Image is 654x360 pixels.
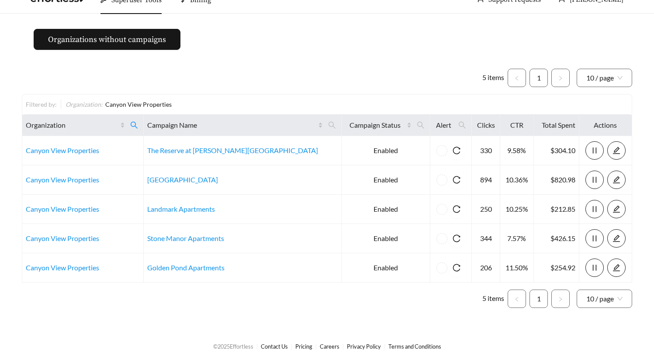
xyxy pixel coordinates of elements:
[514,297,519,302] span: left
[26,100,61,109] div: Filtered by:
[130,121,138,129] span: search
[586,264,603,272] span: pause
[417,121,425,129] span: search
[342,165,430,195] td: Enabled
[508,290,526,308] li: Previous Page
[608,205,625,213] span: edit
[472,115,500,136] th: Clicks
[472,136,500,165] td: 330
[34,29,180,50] button: Organizations without campaigns
[586,234,603,242] span: pause
[472,253,500,283] td: 206
[577,69,632,87] div: Page Size
[413,118,428,132] span: search
[26,175,99,184] a: Canyon View Properties
[127,118,142,132] span: search
[147,120,316,130] span: Campaign Name
[482,69,504,87] li: 5 items
[434,120,453,130] span: Alert
[607,171,626,189] button: edit
[458,121,466,129] span: search
[608,147,625,154] span: edit
[551,69,570,87] button: right
[607,259,626,277] button: edit
[608,234,625,242] span: edit
[500,115,534,136] th: CTR
[147,234,224,242] a: Stone Manor Apartments
[447,147,466,154] span: reload
[586,147,603,154] span: pause
[447,141,466,160] button: reload
[261,343,288,350] a: Contact Us
[607,141,626,160] button: edit
[347,343,381,350] a: Privacy Policy
[585,141,604,160] button: pause
[534,224,579,253] td: $426.15
[508,290,526,308] button: left
[500,136,534,165] td: 9.58%
[608,176,625,184] span: edit
[342,195,430,224] td: Enabled
[213,343,253,350] span: © 2025 Effortless
[472,224,500,253] td: 344
[320,343,339,350] a: Careers
[345,120,405,130] span: Campaign Status
[26,205,99,213] a: Canyon View Properties
[607,229,626,248] button: edit
[530,290,547,308] a: 1
[508,69,526,87] li: Previous Page
[585,229,604,248] button: pause
[26,120,118,130] span: Organization
[551,290,570,308] li: Next Page
[48,34,166,45] span: Organizations without campaigns
[607,263,626,272] a: edit
[514,76,519,81] span: left
[342,136,430,165] td: Enabled
[586,176,603,184] span: pause
[607,146,626,154] a: edit
[534,165,579,195] td: $820.98
[447,176,466,184] span: reload
[447,259,466,277] button: reload
[607,200,626,218] button: edit
[447,264,466,272] span: reload
[534,253,579,283] td: $254.92
[608,264,625,272] span: edit
[558,76,563,81] span: right
[388,343,441,350] a: Terms and Conditions
[500,195,534,224] td: 10.25%
[66,101,103,108] span: Organization :
[585,200,604,218] button: pause
[105,101,172,108] span: Canyon View Properties
[455,118,470,132] span: search
[534,136,579,165] td: $304.10
[585,171,604,189] button: pause
[551,290,570,308] button: right
[26,146,99,154] a: Canyon View Properties
[26,234,99,242] a: Canyon View Properties
[586,205,603,213] span: pause
[607,234,626,242] a: edit
[500,165,534,195] td: 10.36%
[579,115,632,136] th: Actions
[328,121,336,129] span: search
[447,171,466,189] button: reload
[342,224,430,253] td: Enabled
[447,200,466,218] button: reload
[472,195,500,224] td: 250
[585,259,604,277] button: pause
[472,165,500,195] td: 894
[325,118,339,132] span: search
[530,69,547,87] a: 1
[147,263,225,272] a: Golden Pond Apartments
[295,343,312,350] a: Pricing
[558,297,563,302] span: right
[607,175,626,184] a: edit
[447,229,466,248] button: reload
[508,69,526,87] button: left
[529,290,548,308] li: 1
[147,205,215,213] a: Landmark Apartments
[586,69,623,87] span: 10 / page
[447,234,466,242] span: reload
